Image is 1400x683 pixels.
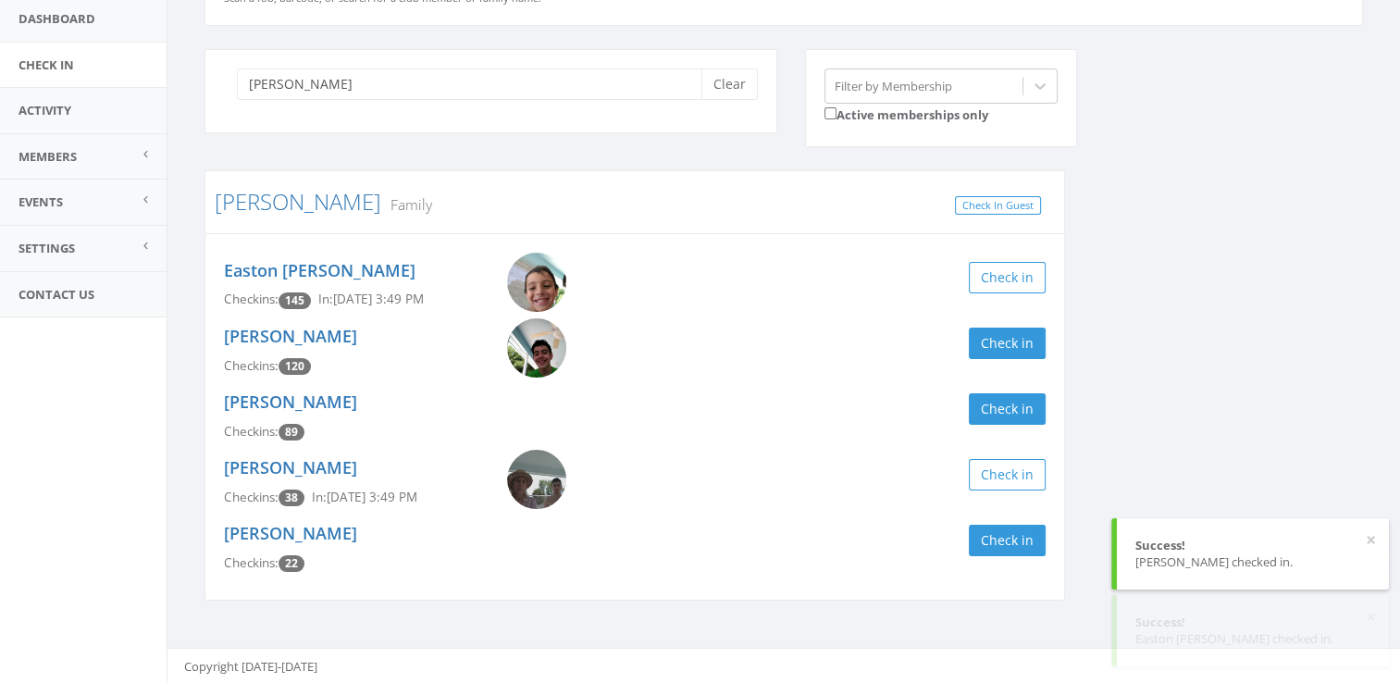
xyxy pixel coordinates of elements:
[969,262,1046,293] button: Check in
[507,253,566,312] img: Easton_Cronk.png
[824,104,988,124] label: Active memberships only
[224,357,279,374] span: Checkins:
[19,286,94,303] span: Contact Us
[224,456,357,478] a: [PERSON_NAME]
[237,68,715,100] input: Search a name to check in
[1135,630,1370,648] div: Easton [PERSON_NAME] checked in.
[969,459,1046,491] button: Check in
[701,68,758,100] button: Clear
[279,490,304,506] span: Checkin count
[279,292,311,309] span: Checkin count
[318,291,424,307] span: In: [DATE] 3:49 PM
[1135,553,1370,571] div: [PERSON_NAME] checked in.
[19,193,63,210] span: Events
[224,259,415,281] a: Easton [PERSON_NAME]
[224,325,357,347] a: [PERSON_NAME]
[19,240,75,256] span: Settings
[381,194,432,215] small: Family
[224,291,279,307] span: Checkins:
[19,148,77,165] span: Members
[279,358,311,375] span: Checkin count
[224,554,279,571] span: Checkins:
[507,450,566,509] img: Lois_Breen.png
[279,424,304,441] span: Checkin count
[279,555,304,572] span: Checkin count
[215,186,381,217] a: [PERSON_NAME]
[1135,614,1370,631] div: Success!
[224,489,279,505] span: Checkins:
[224,423,279,440] span: Checkins:
[969,393,1046,425] button: Check in
[955,196,1041,216] a: Check In Guest
[507,318,566,378] img: Emerson_Cronk.png
[969,328,1046,359] button: Check in
[824,107,836,119] input: Active memberships only
[224,391,357,413] a: [PERSON_NAME]
[1135,537,1370,554] div: Success!
[312,489,417,505] span: In: [DATE] 3:49 PM
[1366,608,1376,627] button: ×
[224,522,357,544] a: [PERSON_NAME]
[835,77,952,94] div: Filter by Membership
[1366,531,1376,550] button: ×
[969,525,1046,556] button: Check in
